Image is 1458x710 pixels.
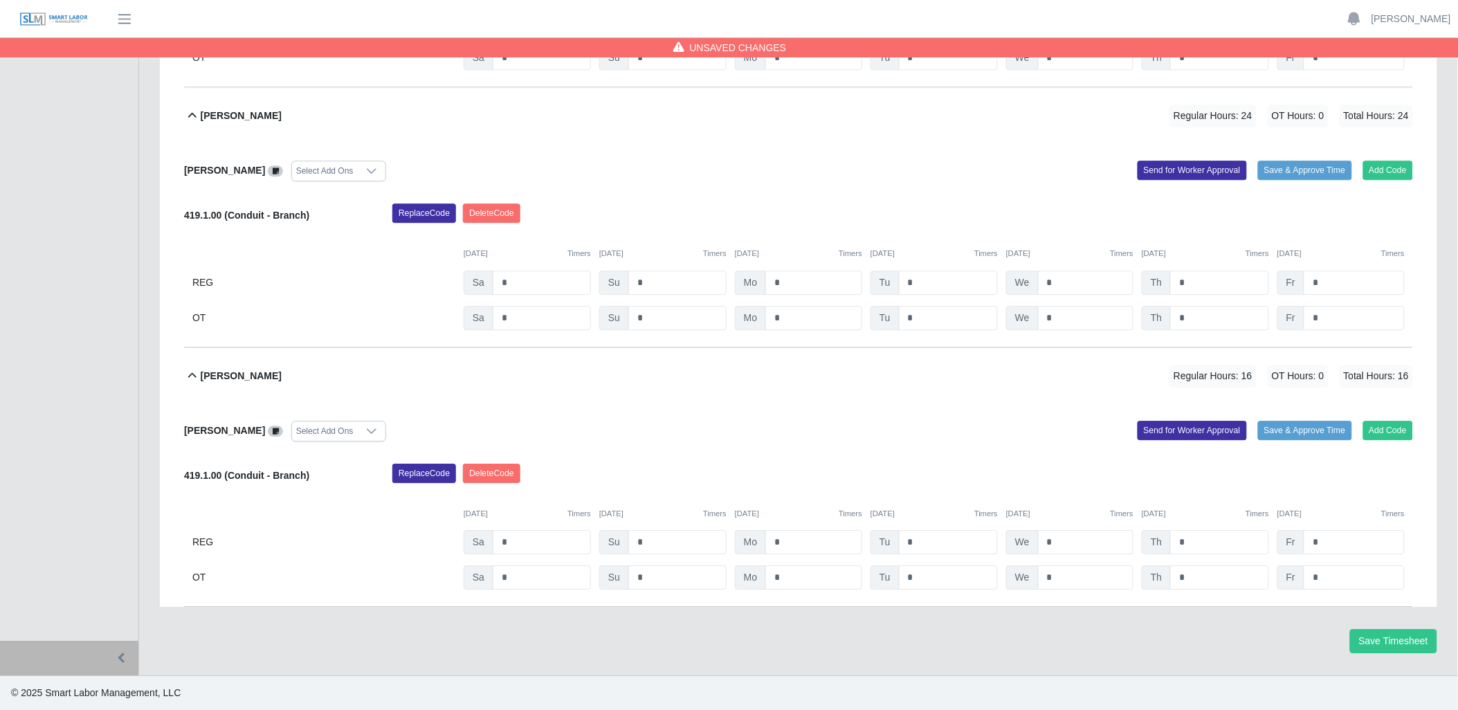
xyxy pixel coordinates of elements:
[1169,104,1257,127] span: Regular Hours: 24
[599,508,727,520] div: [DATE]
[463,203,520,223] button: DeleteCode
[201,369,282,383] b: [PERSON_NAME]
[184,425,265,436] b: [PERSON_NAME]
[1006,565,1039,590] span: We
[1258,161,1352,180] button: Save & Approve Time
[599,565,629,590] span: Su
[871,248,998,260] div: [DATE]
[19,12,89,27] img: SLM Logo
[599,248,727,260] div: [DATE]
[292,421,358,441] div: Select Add Ons
[268,425,283,436] a: View/Edit Notes
[464,530,493,554] span: Sa
[1268,104,1329,127] span: OT Hours: 0
[1277,248,1405,260] div: [DATE]
[464,248,591,260] div: [DATE]
[1277,508,1405,520] div: [DATE]
[1142,530,1171,554] span: Th
[464,508,591,520] div: [DATE]
[392,464,456,483] button: ReplaceCode
[1006,508,1133,520] div: [DATE]
[1277,565,1304,590] span: Fr
[1268,365,1329,388] span: OT Hours: 0
[184,165,265,176] b: [PERSON_NAME]
[735,271,766,295] span: Mo
[192,565,455,590] div: OT
[871,306,900,330] span: Tu
[871,565,900,590] span: Tu
[871,271,900,295] span: Tu
[1006,306,1039,330] span: We
[703,248,727,260] button: Timers
[1381,248,1405,260] button: Timers
[974,248,998,260] button: Timers
[1142,508,1269,520] div: [DATE]
[201,109,282,123] b: [PERSON_NAME]
[1246,248,1269,260] button: Timers
[974,508,998,520] button: Timers
[1381,508,1405,520] button: Timers
[1138,421,1247,440] button: Send for Worker Approval
[735,508,862,520] div: [DATE]
[735,248,862,260] div: [DATE]
[599,46,629,70] span: Su
[1258,421,1352,440] button: Save & Approve Time
[1340,104,1413,127] span: Total Hours: 24
[1277,530,1304,554] span: Fr
[1350,629,1437,653] button: Save Timesheet
[464,306,493,330] span: Sa
[839,508,862,520] button: Timers
[1142,248,1269,260] div: [DATE]
[703,508,727,520] button: Timers
[464,46,493,70] span: Sa
[1169,365,1257,388] span: Regular Hours: 16
[1142,306,1171,330] span: Th
[184,470,309,481] b: 419.1.00 (Conduit - Branch)
[871,530,900,554] span: Tu
[839,248,862,260] button: Timers
[11,687,181,698] span: © 2025 Smart Labor Management, LLC
[1246,508,1269,520] button: Timers
[735,530,766,554] span: Mo
[690,41,787,55] span: Unsaved Changes
[192,46,455,70] div: OT
[1277,46,1304,70] span: Fr
[735,46,766,70] span: Mo
[1006,46,1039,70] span: We
[599,271,629,295] span: Su
[1006,248,1133,260] div: [DATE]
[392,203,456,223] button: ReplaceCode
[1142,565,1171,590] span: Th
[464,271,493,295] span: Sa
[463,464,520,483] button: DeleteCode
[1363,161,1414,180] button: Add Code
[599,530,629,554] span: Su
[1138,161,1247,180] button: Send for Worker Approval
[192,271,455,295] div: REG
[871,46,900,70] span: Tu
[268,165,283,176] a: View/Edit Notes
[1110,508,1133,520] button: Timers
[292,161,358,181] div: Select Add Ons
[567,508,591,520] button: Timers
[1110,248,1133,260] button: Timers
[871,508,998,520] div: [DATE]
[1277,306,1304,330] span: Fr
[1142,271,1171,295] span: Th
[1340,365,1413,388] span: Total Hours: 16
[192,530,455,554] div: REG
[184,88,1413,144] button: [PERSON_NAME] Regular Hours: 24 OT Hours: 0 Total Hours: 24
[599,306,629,330] span: Su
[1277,271,1304,295] span: Fr
[735,565,766,590] span: Mo
[1372,12,1451,26] a: [PERSON_NAME]
[1006,271,1039,295] span: We
[567,248,591,260] button: Timers
[184,348,1413,404] button: [PERSON_NAME] Regular Hours: 16 OT Hours: 0 Total Hours: 16
[184,210,309,221] b: 419.1.00 (Conduit - Branch)
[464,565,493,590] span: Sa
[1142,46,1171,70] span: Th
[1006,530,1039,554] span: We
[192,306,455,330] div: OT
[1363,421,1414,440] button: Add Code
